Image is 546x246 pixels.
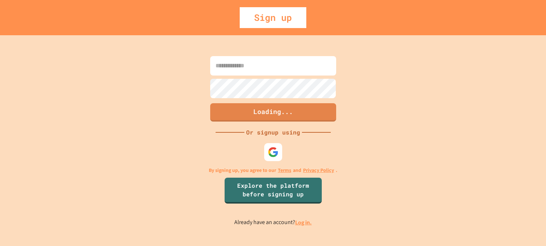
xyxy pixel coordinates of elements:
[225,178,322,204] a: Explore the platform before signing up
[278,167,291,174] a: Terms
[244,128,302,137] div: Or signup using
[303,167,334,174] a: Privacy Policy
[209,167,337,174] p: By signing up, you agree to our and .
[234,218,312,227] p: Already have an account?
[268,147,279,158] img: google-icon.svg
[295,219,312,226] a: Log in.
[210,103,336,122] button: Loading...
[240,7,306,28] div: Sign up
